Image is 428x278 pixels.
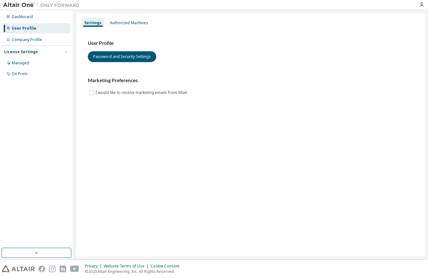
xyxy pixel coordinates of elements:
img: Altair One [3,2,83,8]
div: Company Profile [12,37,42,42]
p: © 2025 Altair Engineering, Inc. All Rights Reserved. [85,269,183,274]
div: Dashboard [12,14,33,19]
img: instagram.svg [49,266,56,272]
div: Privacy [85,264,104,269]
h3: User Profile [88,40,413,46]
div: Managed [12,61,29,66]
label: I would like to receive marketing emails from Altair [95,89,189,96]
div: Cookie Consent [151,264,183,269]
div: On Prem [12,71,28,76]
h3: Marketing Preferences [88,77,413,84]
img: facebook.svg [39,266,45,272]
div: License Settings [4,49,38,54]
img: youtube.svg [70,266,79,272]
div: Website Terms of Use [104,264,151,269]
img: altair_logo.svg [2,266,35,272]
div: User Profile [12,26,36,31]
img: linkedin.svg [60,266,66,272]
button: Password and Security Settings [88,51,156,62]
div: Authorized Machines [110,20,148,25]
div: Settings [84,20,102,25]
